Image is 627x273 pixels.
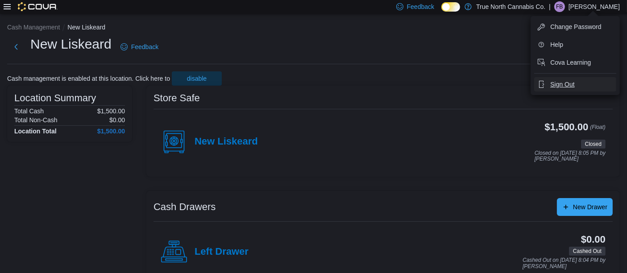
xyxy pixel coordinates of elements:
[534,55,616,70] button: Cova Learning
[523,257,606,269] p: Cashed Out on [DATE] 8:04 PM by [PERSON_NAME]
[14,108,44,115] h6: Total Cash
[407,2,434,11] span: Feedback
[550,58,591,67] span: Cova Learning
[154,202,216,212] h3: Cash Drawers
[585,140,602,148] span: Closed
[581,140,606,149] span: Closed
[7,75,170,82] p: Cash management is enabled at this location. Click here to
[550,22,601,31] span: Change Password
[573,247,602,255] span: Cashed Out
[556,1,563,12] span: FB
[14,128,57,135] h4: Location Total
[187,74,207,83] span: disable
[172,71,222,86] button: disable
[534,37,616,52] button: Help
[569,247,606,256] span: Cashed Out
[534,20,616,34] button: Change Password
[545,122,589,132] h3: $1,500.00
[195,246,249,258] h4: Left Drawer
[7,23,620,33] nav: An example of EuiBreadcrumbs
[590,122,606,138] p: (Float)
[7,38,25,56] button: Next
[441,2,460,12] input: Dark Mode
[18,2,58,11] img: Cova
[67,24,105,31] button: New Liskeard
[14,116,58,124] h6: Total Non-Cash
[534,77,616,91] button: Sign Out
[535,150,606,162] p: Closed on [DATE] 8:05 PM by [PERSON_NAME]
[550,40,563,49] span: Help
[97,128,125,135] h4: $1,500.00
[117,38,162,56] a: Feedback
[131,42,158,51] span: Feedback
[476,1,545,12] p: True North Cannabis Co.
[550,80,574,89] span: Sign Out
[569,1,620,12] p: [PERSON_NAME]
[195,136,258,148] h4: New Liskeard
[581,234,606,245] h3: $0.00
[30,35,112,53] h1: New Liskeard
[573,203,607,211] span: New Drawer
[109,116,125,124] p: $0.00
[154,93,200,103] h3: Store Safe
[554,1,565,12] div: Felix Brining
[14,93,96,103] h3: Location Summary
[7,24,60,31] button: Cash Management
[557,198,613,216] button: New Drawer
[97,108,125,115] p: $1,500.00
[549,1,551,12] p: |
